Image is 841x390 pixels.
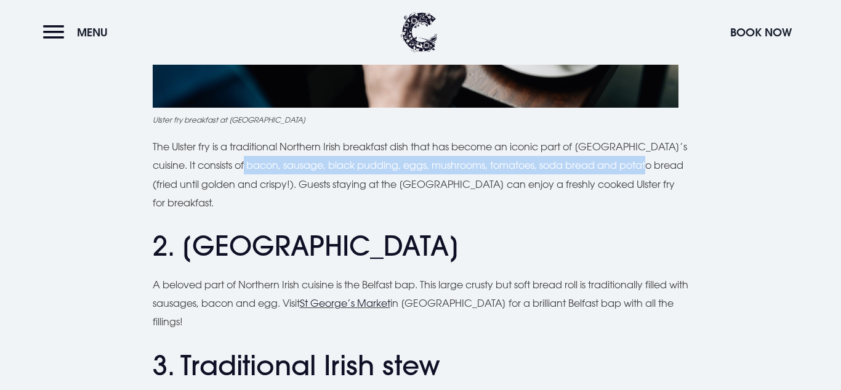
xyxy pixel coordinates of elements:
h2: 3. Traditional Irish stew [153,349,689,382]
img: Clandeboye Lodge [401,12,438,52]
p: The Ulster fry is a traditional Northern Irish breakfast dish that has become an iconic part of [... [153,137,689,213]
span: Menu [77,25,108,39]
button: Menu [43,19,114,46]
figcaption: Ulster fry breakfast at [GEOGRAPHIC_DATA] [153,114,689,125]
button: Book Now [724,19,798,46]
p: A beloved part of Northern Irish cuisine is the Belfast bap. This large crusty but soft bread rol... [153,275,689,331]
h2: 2. [GEOGRAPHIC_DATA] [153,230,689,262]
a: St George’s Market [300,297,390,309]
